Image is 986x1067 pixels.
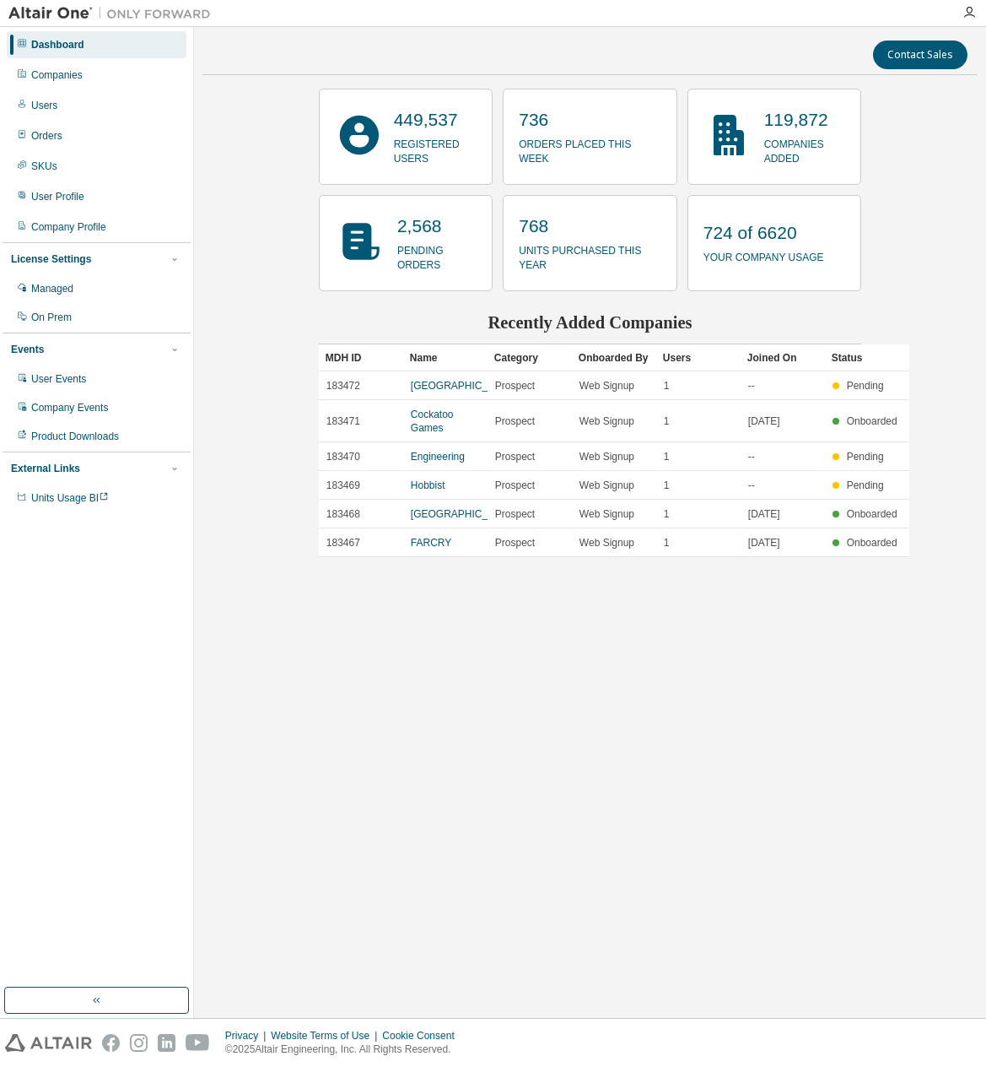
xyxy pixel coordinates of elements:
p: 724 of 6620 [703,220,824,246]
div: User Events [31,372,86,386]
div: Users [663,344,734,371]
img: facebook.svg [102,1034,120,1052]
p: your company usage [703,246,824,265]
img: linkedin.svg [158,1034,175,1052]
a: Cockatoo Games [411,409,454,434]
span: Onboarded [847,537,897,549]
div: Orders [31,129,62,143]
span: Pending [847,380,884,392]
a: FARCRY [411,537,451,549]
span: Onboarded [847,508,897,520]
span: Prospect [495,379,535,393]
div: Users [31,99,57,112]
div: Dashboard [31,38,84,51]
div: Managed [31,282,73,295]
span: -- [748,479,755,492]
div: Events [11,343,44,356]
div: Company Profile [31,220,106,234]
div: MDH ID [326,344,396,371]
div: License Settings [11,252,91,266]
span: [DATE] [748,536,780,550]
div: Onboarded By [579,344,649,371]
span: Web Signup [579,479,634,492]
div: Name [410,344,481,371]
span: 1 [664,414,670,428]
span: [DATE] [748,414,780,428]
p: pending orders [397,239,477,273]
span: Web Signup [579,379,634,393]
div: Product Downloads [31,430,119,443]
span: 1 [664,450,670,463]
span: 1 [664,507,670,521]
span: 183470 [326,450,360,463]
span: Prospect [495,479,535,492]
p: orders placed this week [519,133,660,166]
span: Pending [847,451,884,463]
div: Companies [31,68,83,82]
div: Category [494,344,565,371]
span: 183467 [326,536,360,550]
p: units purchased this year [519,239,660,273]
span: 1 [664,536,670,550]
div: SKUs [31,160,57,173]
span: 1 [664,379,670,393]
img: altair_logo.svg [5,1034,92,1052]
span: Units Usage BI [31,492,109,504]
p: 736 [519,107,660,133]
div: Status [832,344,902,371]
span: Prospect [495,536,535,550]
a: Hobbist [411,479,445,491]
span: 183471 [326,414,360,428]
span: Onboarded [847,415,897,427]
span: -- [748,379,755,393]
div: External Links [11,462,80,475]
span: Web Signup [579,450,634,463]
a: Engineering [411,451,465,463]
div: Privacy [225,1029,271,1043]
span: Pending [847,479,884,491]
a: [GEOGRAPHIC_DATA] [411,380,516,392]
div: Website Terms of Use [271,1029,382,1043]
p: companies added [764,133,845,166]
div: Cookie Consent [382,1029,464,1043]
p: 449,537 [394,107,477,133]
img: instagram.svg [130,1034,148,1052]
span: Prospect [495,507,535,521]
div: User Profile [31,190,84,203]
p: 768 [519,214,660,239]
p: registered users [394,133,477,166]
a: [GEOGRAPHIC_DATA] [411,508,516,520]
button: Contact Sales [873,41,967,69]
span: 1 [664,479,670,492]
span: Web Signup [579,507,634,521]
div: Joined On [747,344,818,371]
p: 2,568 [397,214,477,239]
p: © 2025 Altair Engineering, Inc. All Rights Reserved. [225,1043,465,1057]
span: -- [748,450,755,463]
span: Web Signup [579,414,634,428]
span: Web Signup [579,536,634,550]
span: Prospect [495,450,535,463]
img: Altair One [8,5,219,22]
p: 119,872 [764,107,845,133]
img: youtube.svg [186,1034,210,1052]
span: 183468 [326,507,360,521]
span: 183472 [326,379,360,393]
div: Company Events [31,401,108,414]
span: 183469 [326,479,360,492]
div: On Prem [31,311,72,324]
span: Prospect [495,414,535,428]
h2: Recently Added Companies [319,311,861,333]
span: [DATE] [748,507,780,521]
